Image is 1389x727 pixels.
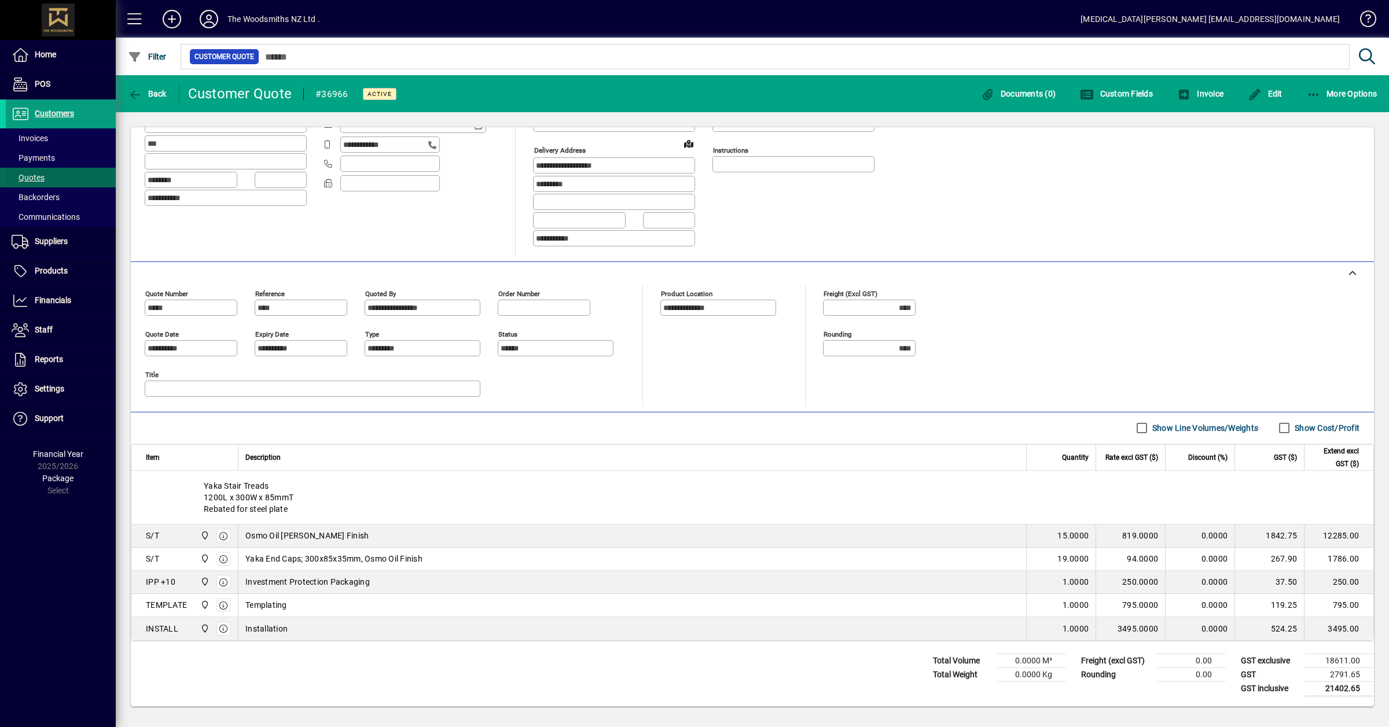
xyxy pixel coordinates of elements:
span: Suppliers [35,237,68,246]
span: Communications [12,212,80,222]
div: 819.0000 [1103,530,1158,541]
span: Backorders [12,193,60,202]
span: The Woodsmiths [197,622,211,635]
button: Add [153,9,190,29]
mat-label: Quoted by [365,289,396,297]
a: Quotes [6,168,116,187]
label: Show Line Volumes/Weights [1150,422,1258,434]
mat-label: Status [498,330,517,338]
a: Communications [6,207,116,227]
span: Description [245,451,281,464]
span: 1.0000 [1063,623,1089,634]
span: Financial Year [33,449,83,459]
td: Total Weight [927,667,997,681]
mat-label: Expiry date [255,330,289,338]
span: Edit [1248,89,1283,98]
td: Total Volume [927,654,997,667]
button: Invoice [1174,83,1226,104]
mat-label: Type [365,330,379,338]
span: The Woodsmiths [197,575,211,588]
td: 0.0000 [1165,525,1234,548]
span: POS [35,79,50,88]
td: 0.0000 [1165,617,1234,640]
span: Reports [35,355,63,364]
div: 3495.0000 [1103,623,1158,634]
td: GST inclusive [1235,681,1305,696]
td: 0.0000 M³ [997,654,1066,667]
span: Osmo Oil [PERSON_NAME] Finish [245,530,369,541]
div: Yaka Stair Treads 1200L x 300W x 85mmT Rebated for steel plate [131,471,1373,524]
a: Support [6,404,116,433]
td: 250.00 [1304,571,1373,594]
span: Filter [128,52,167,61]
div: S/T [146,553,159,564]
span: Home [35,50,56,59]
button: Filter [125,46,170,67]
span: More Options [1307,89,1377,98]
button: Custom Fields [1077,83,1156,104]
span: Invoice [1177,89,1223,98]
td: 12285.00 [1304,525,1373,548]
div: 250.0000 [1103,576,1158,588]
td: 795.00 [1304,594,1373,617]
mat-label: Product location [661,289,712,297]
td: GST exclusive [1235,654,1305,667]
mat-label: Quote date [145,330,179,338]
td: 0.0000 [1165,594,1234,617]
span: Yaka End Caps; 300x85x35mm, Osmo Oil Finish [245,553,422,564]
mat-label: Instructions [713,146,748,154]
button: More Options [1304,83,1380,104]
td: Rounding [1075,667,1156,681]
td: 3495.00 [1304,617,1373,640]
span: Financials [35,296,71,305]
span: Investment Protection Packaging [245,576,370,588]
td: 0.0000 [1165,548,1234,571]
div: 795.0000 [1103,599,1158,611]
span: Documents (0) [980,89,1056,98]
span: Quantity [1062,451,1089,464]
button: Back [125,83,170,104]
mat-label: Order number [498,289,540,297]
a: Financials [6,286,116,315]
a: Staff [6,316,116,345]
span: The Woodsmiths [197,552,211,565]
div: S/T [146,530,159,541]
span: The Woodsmiths [197,529,211,542]
a: Knowledge Base [1351,2,1375,40]
div: The Woodsmiths NZ Ltd . [227,10,320,28]
span: Support [35,414,64,423]
span: Rate excl GST ($) [1105,451,1158,464]
td: 267.90 [1234,548,1304,571]
button: Edit [1245,83,1285,104]
span: Products [35,266,68,275]
a: Invoices [6,128,116,148]
span: Back [128,89,167,98]
a: Products [6,257,116,286]
span: Quotes [12,173,45,182]
span: 1.0000 [1063,599,1089,611]
a: Reports [6,345,116,374]
span: 15.0000 [1057,530,1089,541]
td: 1786.00 [1304,548,1373,571]
a: Settings [6,375,116,404]
div: #36966 [315,85,348,104]
a: Payments [6,148,116,168]
td: 21402.65 [1305,681,1374,696]
td: 0.0000 Kg [997,667,1066,681]
mat-label: Quote number [145,289,188,297]
a: View on map [679,134,698,153]
div: [MEDICAL_DATA][PERSON_NAME] [EMAIL_ADDRESS][DOMAIN_NAME] [1081,10,1340,28]
span: 19.0000 [1057,553,1089,564]
a: Suppliers [6,227,116,256]
a: POS [6,70,116,99]
span: GST ($) [1274,451,1297,464]
span: Staff [35,325,53,334]
a: Backorders [6,187,116,207]
td: 0.00 [1156,654,1226,667]
span: Item [146,451,160,464]
td: GST [1235,667,1305,681]
span: Settings [35,384,64,393]
div: Customer Quote [188,84,292,103]
mat-label: Title [145,370,159,378]
td: 1842.75 [1234,525,1304,548]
